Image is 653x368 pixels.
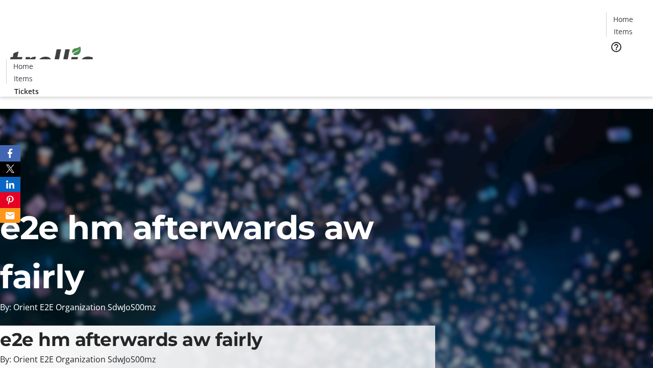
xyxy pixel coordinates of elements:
[606,59,647,70] a: Tickets
[613,14,633,25] span: Home
[6,86,47,97] a: Tickets
[13,61,33,72] span: Home
[614,59,639,70] span: Tickets
[607,26,639,37] a: Items
[606,37,626,57] button: Help
[7,61,39,72] a: Home
[7,73,39,84] a: Items
[607,14,639,25] a: Home
[14,73,33,84] span: Items
[6,35,97,86] img: Orient E2E Organization SdwJoS00mz's Logo
[14,86,39,97] span: Tickets
[614,26,633,37] span: Items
